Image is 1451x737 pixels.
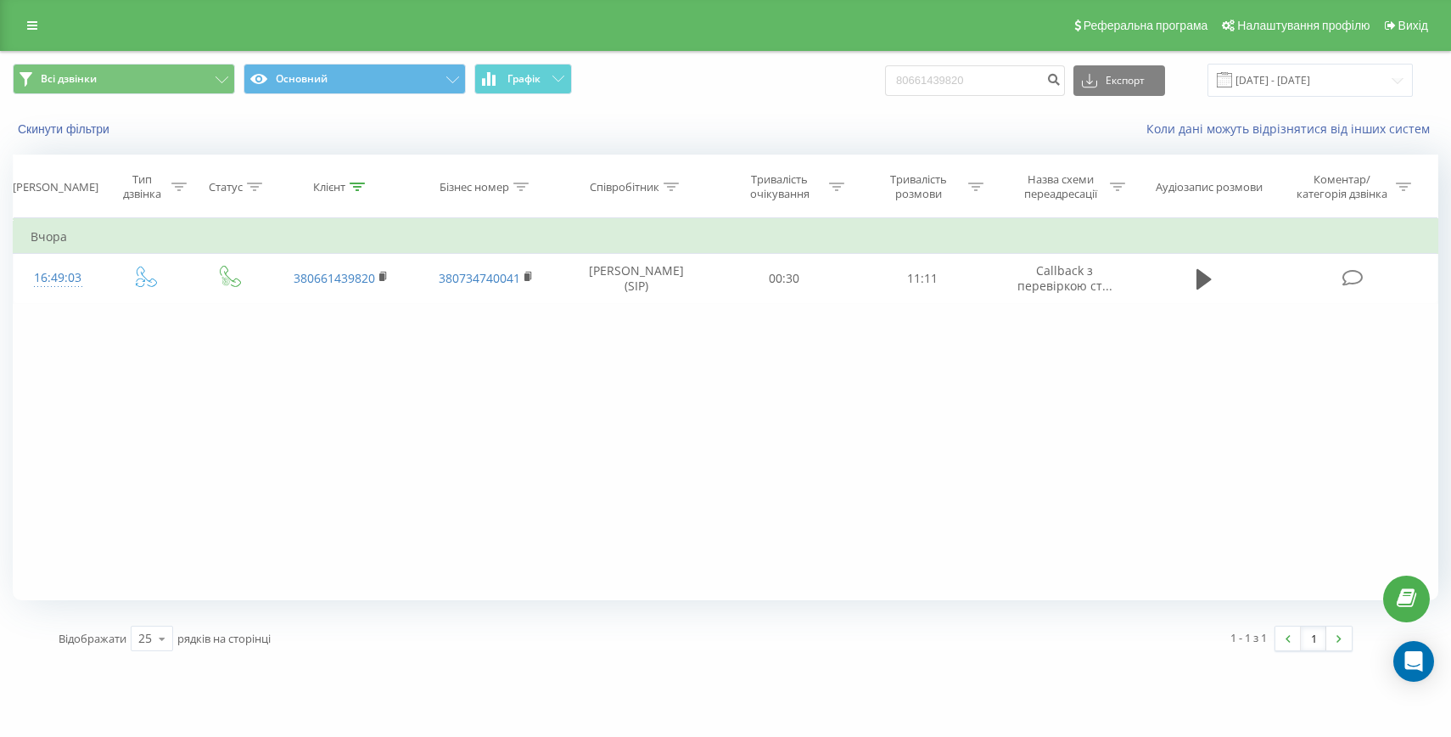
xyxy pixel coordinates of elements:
[714,254,854,303] td: 00:30
[13,180,98,194] div: [PERSON_NAME]
[1237,19,1370,32] span: Налаштування профілю
[1073,65,1165,96] button: Експорт
[59,631,126,646] span: Відображати
[854,254,993,303] td: 11:11
[1156,180,1263,194] div: Аудіозапис розмови
[590,180,659,194] div: Співробітник
[1084,19,1208,32] span: Реферальна програма
[13,64,235,94] button: Всі дзвінки
[1230,629,1267,646] div: 1 - 1 з 1
[440,180,509,194] div: Бізнес номер
[294,270,375,286] a: 380661439820
[1015,172,1106,201] div: Назва схеми переадресації
[439,270,520,286] a: 380734740041
[209,180,243,194] div: Статус
[177,631,271,646] span: рядків на сторінці
[1292,172,1392,201] div: Коментар/категорія дзвінка
[1017,262,1112,294] span: Callback з перевіркою ст...
[41,72,97,86] span: Всі дзвінки
[507,73,541,85] span: Графік
[885,65,1065,96] input: Пошук за номером
[1146,121,1438,137] a: Коли дані можуть відрізнятися вiд інших систем
[474,64,572,94] button: Графік
[244,64,466,94] button: Основний
[1398,19,1428,32] span: Вихід
[117,172,167,201] div: Тип дзвінка
[558,254,714,303] td: [PERSON_NAME] (SIP)
[734,172,825,201] div: Тривалість очікування
[138,630,152,647] div: 25
[873,172,964,201] div: Тривалість розмови
[313,180,345,194] div: Клієнт
[1301,627,1326,650] a: 1
[31,262,85,295] div: 16:49:03
[14,220,1438,254] td: Вчора
[13,121,118,137] button: Скинути фільтри
[1393,641,1434,682] div: Open Intercom Messenger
